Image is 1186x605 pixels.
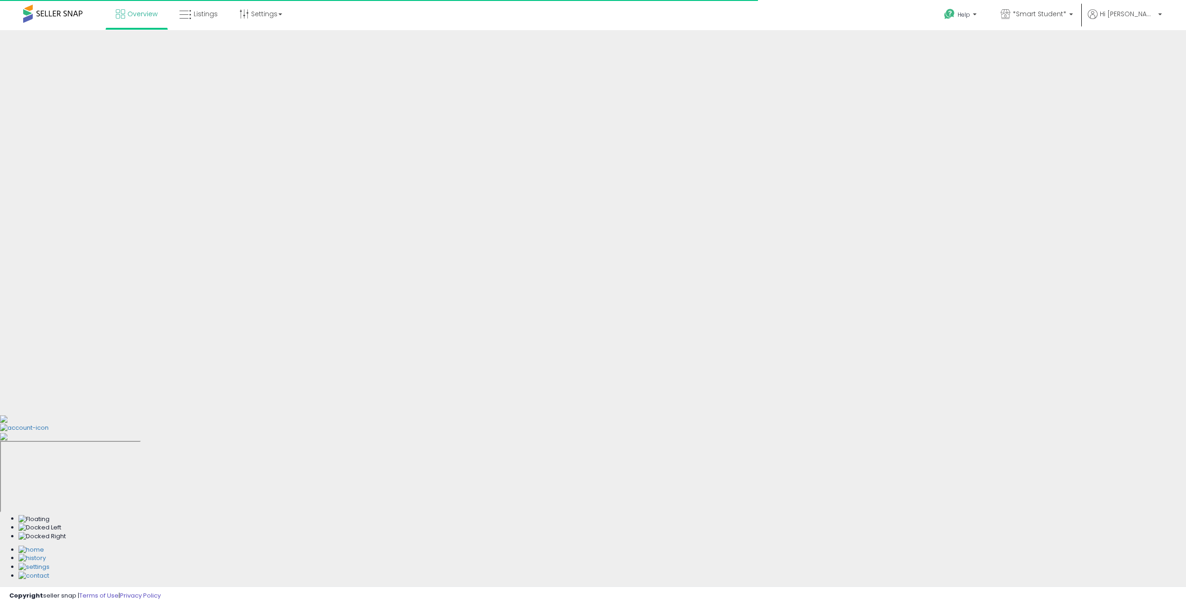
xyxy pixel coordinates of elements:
[19,572,49,580] img: Contact
[937,1,986,30] a: Help
[19,563,50,572] img: Settings
[19,554,46,563] img: History
[194,9,218,19] span: Listings
[19,515,50,524] img: Floating
[19,523,61,532] img: Docked Left
[1088,9,1162,30] a: Hi [PERSON_NAME]
[1100,9,1155,19] span: Hi [PERSON_NAME]
[944,8,955,20] i: Get Help
[1013,9,1066,19] span: *Smart Student*
[19,546,44,554] img: Home
[127,9,158,19] span: Overview
[19,532,66,541] img: Docked Right
[958,11,970,19] span: Help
